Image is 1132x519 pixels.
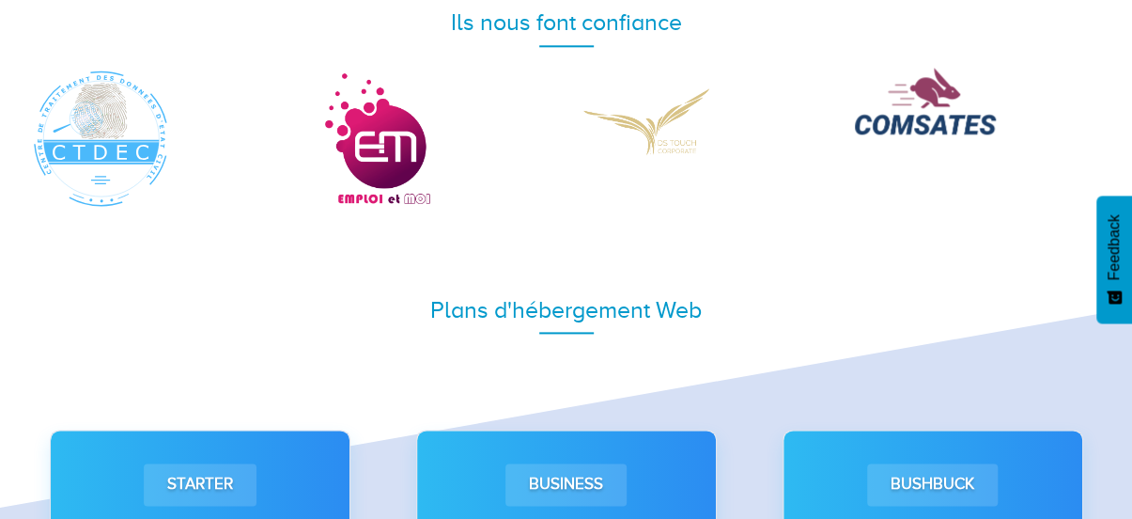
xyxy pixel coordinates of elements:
[1106,214,1123,280] span: Feedback
[31,6,1102,39] div: Ils nous font confiance
[581,68,721,174] img: DS Corporate
[855,68,996,134] img: COMSATES
[144,464,256,505] div: Starter
[305,68,446,209] img: Emploi et Moi
[31,293,1102,327] div: Plans d'hébergement Web
[31,68,172,209] img: CTDEC
[505,464,627,505] div: Business
[867,464,998,505] div: Bushbuck
[1096,196,1132,323] button: Feedback - Afficher l’enquête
